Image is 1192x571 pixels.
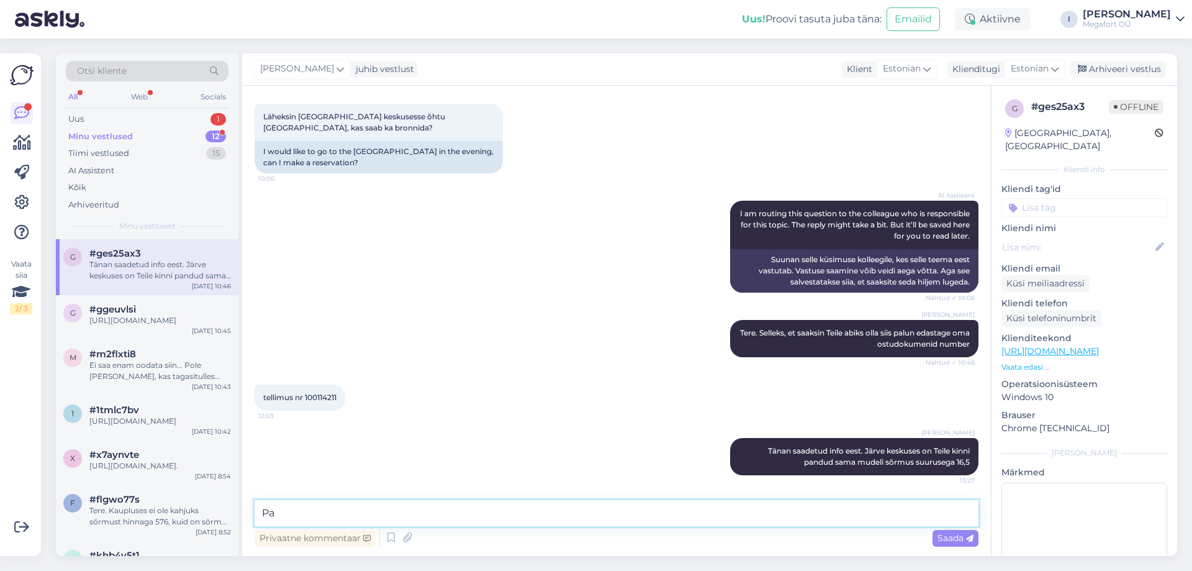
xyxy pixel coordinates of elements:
[1001,164,1167,175] div: Kliendi info
[89,449,139,460] span: #x7aynvte
[1011,62,1049,76] span: Estonian
[10,258,32,314] div: Vaata siia
[89,505,231,528] div: Tere. Kaupluses ei ole kahjuks sõrmust hinnaga 576, kuid on sõrmus hinnaga 575.- ja suuruses 17. ...
[89,349,136,360] span: #m2flxti8
[119,221,175,232] span: Minu vestlused
[928,476,975,485] span: 13:27
[10,63,34,87] img: Askly Logo
[89,494,140,505] span: #flgwo77s
[947,63,1000,76] div: Klienditugi
[351,63,414,76] div: juhib vestlust
[921,428,975,437] span: [PERSON_NAME]
[68,147,129,160] div: Tiimi vestlused
[1012,104,1018,113] span: g
[1001,362,1167,373] p: Vaata edasi ...
[883,62,921,76] span: Estonian
[70,454,75,463] span: x
[1001,310,1101,327] div: Küsi telefoninumbrit
[89,259,231,281] div: Tänan saadetud info eest. Järve keskuses on Teile kinni pandud sama mudeli sõrmus suurusega 16,5
[1002,240,1153,254] input: Lisa nimi
[258,411,305,421] span: 12:03
[192,326,231,336] div: [DATE] 10:45
[730,249,978,293] div: Suunan selle küsimuse kolleegile, kes selle teema eest vastutab. Vastuse saamine võib veidi aega ...
[1109,100,1163,114] span: Offline
[89,360,231,382] div: Ei saa enam oodata siin... Pole [PERSON_NAME], kas tagasitulles vestlus alles... aga kas oleks võ...
[1001,262,1167,275] p: Kliendi email
[1031,99,1109,114] div: # ges25ax3
[1001,409,1167,422] p: Brauser
[1001,297,1167,310] p: Kliendi telefon
[1001,378,1167,391] p: Operatsioonisüsteem
[255,500,978,526] textarea: Palun v
[260,62,334,76] span: [PERSON_NAME]
[129,89,150,105] div: Web
[195,472,231,481] div: [DATE] 8:54
[926,358,975,367] span: Nähtud ✓ 10:46
[210,113,226,126] div: 1
[742,12,882,27] div: Proovi tasuta juba täna:
[1001,422,1167,435] p: Chrome [TECHNICAL_ID]
[89,315,231,326] div: [URL][DOMAIN_NAME]
[68,130,133,143] div: Minu vestlused
[89,248,141,259] span: #ges25ax3
[842,63,872,76] div: Klient
[1070,61,1166,78] div: Arhiveeri vestlus
[70,252,76,262] span: g
[740,209,972,240] span: I am routing this question to the colleague who is responsible for this topic. The reply might ta...
[68,165,114,177] div: AI Assistent
[258,174,305,183] span: 10:06
[89,550,140,561] span: #khb4v5t1
[89,460,231,472] div: [URL][DOMAIN_NAME].
[1001,332,1167,345] p: Klienditeekond
[70,554,76,564] span: k
[263,112,447,132] span: Läheksin [GEOGRAPHIC_DATA] keskusesse õhtu [GEOGRAPHIC_DATA], kas saab ka bronnida?
[89,304,136,315] span: #ggeuvlsi
[921,310,975,319] span: [PERSON_NAME]
[77,65,127,78] span: Otsi kliente
[192,382,231,391] div: [DATE] 10:43
[1083,19,1171,29] div: Megafort OÜ
[205,130,226,143] div: 12
[196,528,231,537] div: [DATE] 8:52
[928,191,975,200] span: AI Assistent
[192,427,231,436] div: [DATE] 10:42
[955,8,1031,30] div: Aktiivne
[742,13,765,25] b: Uus!
[1060,11,1078,28] div: I
[1001,345,1099,357] a: [URL][DOMAIN_NAME]
[768,446,972,467] span: Tänan saadetud info eest. Järve keskuses on Teile kinni pandud sama mudeli sõrmus suurusega 16,5
[89,416,231,427] div: [URL][DOMAIN_NAME]
[255,141,503,173] div: I would like to go to the [GEOGRAPHIC_DATA] in the evening, can I make a reservation?
[10,303,32,314] div: 2 / 3
[68,113,84,126] div: Uus
[66,89,80,105] div: All
[1001,222,1167,235] p: Kliendi nimi
[68,199,119,211] div: Arhiveeritud
[1001,198,1167,217] input: Lisa tag
[89,404,139,416] span: #1tmlc7bv
[70,308,76,317] span: g
[926,293,975,303] span: Nähtud ✓ 10:06
[887,7,940,31] button: Emailid
[1001,466,1167,479] p: Märkmed
[1001,447,1167,459] div: [PERSON_NAME]
[1083,9,1185,29] a: [PERSON_NAME]Megafort OÜ
[740,328,972,349] span: Tere. Selleks, et saaksin Teile abiks olla siis palun edastage oma ostudokumenid number
[206,147,226,160] div: 15
[198,89,228,105] div: Socials
[1001,275,1090,292] div: Küsi meiliaadressi
[937,532,973,544] span: Saada
[255,530,376,547] div: Privaatne kommentaar
[70,353,76,362] span: m
[1001,183,1167,196] p: Kliendi tag'id
[1001,391,1167,404] p: Windows 10
[263,393,336,402] span: tellimus nr 100114211
[1083,9,1171,19] div: [PERSON_NAME]
[70,498,75,508] span: f
[68,181,86,194] div: Kõik
[71,409,74,418] span: 1
[1005,127,1155,153] div: [GEOGRAPHIC_DATA], [GEOGRAPHIC_DATA]
[192,281,231,291] div: [DATE] 10:46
